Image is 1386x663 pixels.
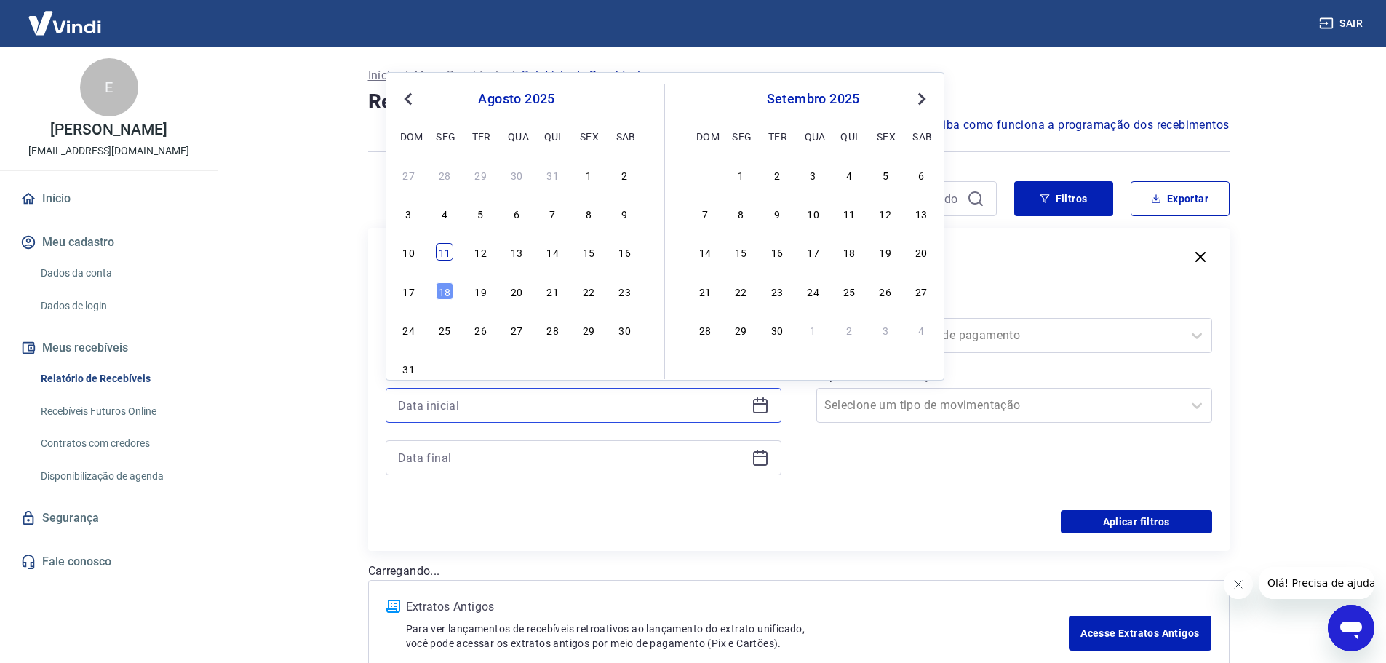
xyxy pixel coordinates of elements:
div: Choose sexta-feira, 5 de setembro de 2025 [877,166,894,183]
div: Choose quinta-feira, 21 de agosto de 2025 [544,282,562,300]
div: sex [580,127,597,145]
a: Contratos com credores [35,429,200,458]
div: Choose quinta-feira, 7 de agosto de 2025 [544,205,562,222]
div: dom [696,127,714,145]
div: Choose segunda-feira, 22 de setembro de 2025 [732,282,749,300]
div: Choose sexta-feira, 8 de agosto de 2025 [580,205,597,222]
a: Acesse Extratos Antigos [1069,616,1211,651]
div: Choose domingo, 28 de setembro de 2025 [696,321,714,338]
div: Choose sexta-feira, 29 de agosto de 2025 [580,321,597,338]
div: Choose quinta-feira, 4 de setembro de 2025 [840,166,858,183]
div: Choose quarta-feira, 17 de setembro de 2025 [805,243,822,261]
div: Choose quinta-feira, 4 de setembro de 2025 [544,360,562,377]
div: qua [508,127,525,145]
input: Data final [398,447,746,469]
div: Choose quarta-feira, 1 de outubro de 2025 [805,321,822,338]
div: sex [877,127,894,145]
div: Choose quarta-feira, 30 de julho de 2025 [508,166,525,183]
button: Meus recebíveis [17,332,200,364]
div: Choose sexta-feira, 22 de agosto de 2025 [580,282,597,300]
div: sab [616,127,634,145]
div: Choose sábado, 30 de agosto de 2025 [616,321,634,338]
div: month 2025-09 [694,164,932,340]
div: Choose segunda-feira, 1 de setembro de 2025 [436,360,453,377]
div: month 2025-08 [398,164,635,379]
div: sab [912,127,930,145]
div: Choose terça-feira, 30 de setembro de 2025 [768,321,786,338]
p: Para ver lançamentos de recebíveis retroativos ao lançamento do extrato unificado, você pode aces... [406,622,1070,651]
div: Choose domingo, 31 de agosto de 2025 [400,360,418,377]
div: setembro 2025 [694,90,932,108]
a: Início [368,67,397,84]
div: Choose sábado, 13 de setembro de 2025 [912,205,930,222]
div: Choose quinta-feira, 28 de agosto de 2025 [544,321,562,338]
div: Choose quinta-feira, 11 de setembro de 2025 [840,205,858,222]
span: Olá! Precisa de ajuda? [9,10,122,22]
div: Choose terça-feira, 16 de setembro de 2025 [768,243,786,261]
div: Choose domingo, 21 de setembro de 2025 [696,282,714,300]
div: Choose quarta-feira, 3 de setembro de 2025 [805,166,822,183]
button: Previous Month [399,90,417,108]
a: Dados da conta [35,258,200,288]
div: E [80,58,138,116]
div: Choose segunda-feira, 29 de setembro de 2025 [732,321,749,338]
label: Tipo de Movimentação [819,368,1209,385]
div: Choose quarta-feira, 27 de agosto de 2025 [508,321,525,338]
div: Choose sábado, 23 de agosto de 2025 [616,282,634,300]
div: Choose terça-feira, 2 de setembro de 2025 [768,166,786,183]
div: Choose quinta-feira, 18 de setembro de 2025 [840,243,858,261]
button: Filtros [1014,181,1113,216]
div: Choose quarta-feira, 3 de setembro de 2025 [508,360,525,377]
div: Choose sábado, 16 de agosto de 2025 [616,243,634,261]
div: seg [732,127,749,145]
div: Choose sexta-feira, 5 de setembro de 2025 [580,360,597,377]
a: Dados de login [35,291,200,321]
div: ter [472,127,490,145]
div: Choose domingo, 7 de setembro de 2025 [696,205,714,222]
iframe: Fechar mensagem [1224,570,1253,599]
div: Choose quarta-feira, 13 de agosto de 2025 [508,243,525,261]
div: Choose sábado, 20 de setembro de 2025 [912,243,930,261]
div: Choose quinta-feira, 25 de setembro de 2025 [840,282,858,300]
div: Choose domingo, 3 de agosto de 2025 [400,205,418,222]
button: Meu cadastro [17,226,200,258]
div: Choose segunda-feira, 28 de julho de 2025 [436,166,453,183]
img: Vindi [17,1,112,45]
div: Choose quinta-feira, 2 de outubro de 2025 [840,321,858,338]
div: Choose sábado, 2 de agosto de 2025 [616,166,634,183]
input: Data inicial [398,394,746,416]
div: Choose terça-feira, 9 de setembro de 2025 [768,205,786,222]
div: Choose segunda-feira, 4 de agosto de 2025 [436,205,453,222]
div: Choose sábado, 27 de setembro de 2025 [912,282,930,300]
div: Choose sexta-feira, 15 de agosto de 2025 [580,243,597,261]
div: Choose domingo, 31 de agosto de 2025 [696,166,714,183]
div: Choose terça-feira, 23 de setembro de 2025 [768,282,786,300]
a: Saiba como funciona a programação dos recebimentos [929,116,1230,134]
div: Choose segunda-feira, 1 de setembro de 2025 [732,166,749,183]
label: Forma de Pagamento [819,298,1209,315]
div: Choose quinta-feira, 14 de agosto de 2025 [544,243,562,261]
div: qui [840,127,858,145]
div: Choose segunda-feira, 8 de setembro de 2025 [732,205,749,222]
div: Choose quarta-feira, 10 de setembro de 2025 [805,205,822,222]
a: Fale conosco [17,546,200,578]
div: Choose domingo, 14 de setembro de 2025 [696,243,714,261]
div: Choose segunda-feira, 18 de agosto de 2025 [436,282,453,300]
div: seg [436,127,453,145]
a: Início [17,183,200,215]
div: Choose quarta-feira, 6 de agosto de 2025 [508,205,525,222]
p: Carregando... [368,563,1230,580]
div: Choose segunda-feira, 15 de setembro de 2025 [732,243,749,261]
div: Choose terça-feira, 12 de agosto de 2025 [472,243,490,261]
div: dom [400,127,418,145]
div: Choose sábado, 6 de setembro de 2025 [912,166,930,183]
h4: Relatório de Recebíveis [368,87,1230,116]
div: Choose quarta-feira, 24 de setembro de 2025 [805,282,822,300]
p: [EMAIL_ADDRESS][DOMAIN_NAME] [28,143,189,159]
button: Aplicar filtros [1061,510,1212,533]
div: Choose sábado, 4 de outubro de 2025 [912,321,930,338]
button: Exportar [1131,181,1230,216]
p: / [403,67,408,84]
div: Choose segunda-feira, 11 de agosto de 2025 [436,243,453,261]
